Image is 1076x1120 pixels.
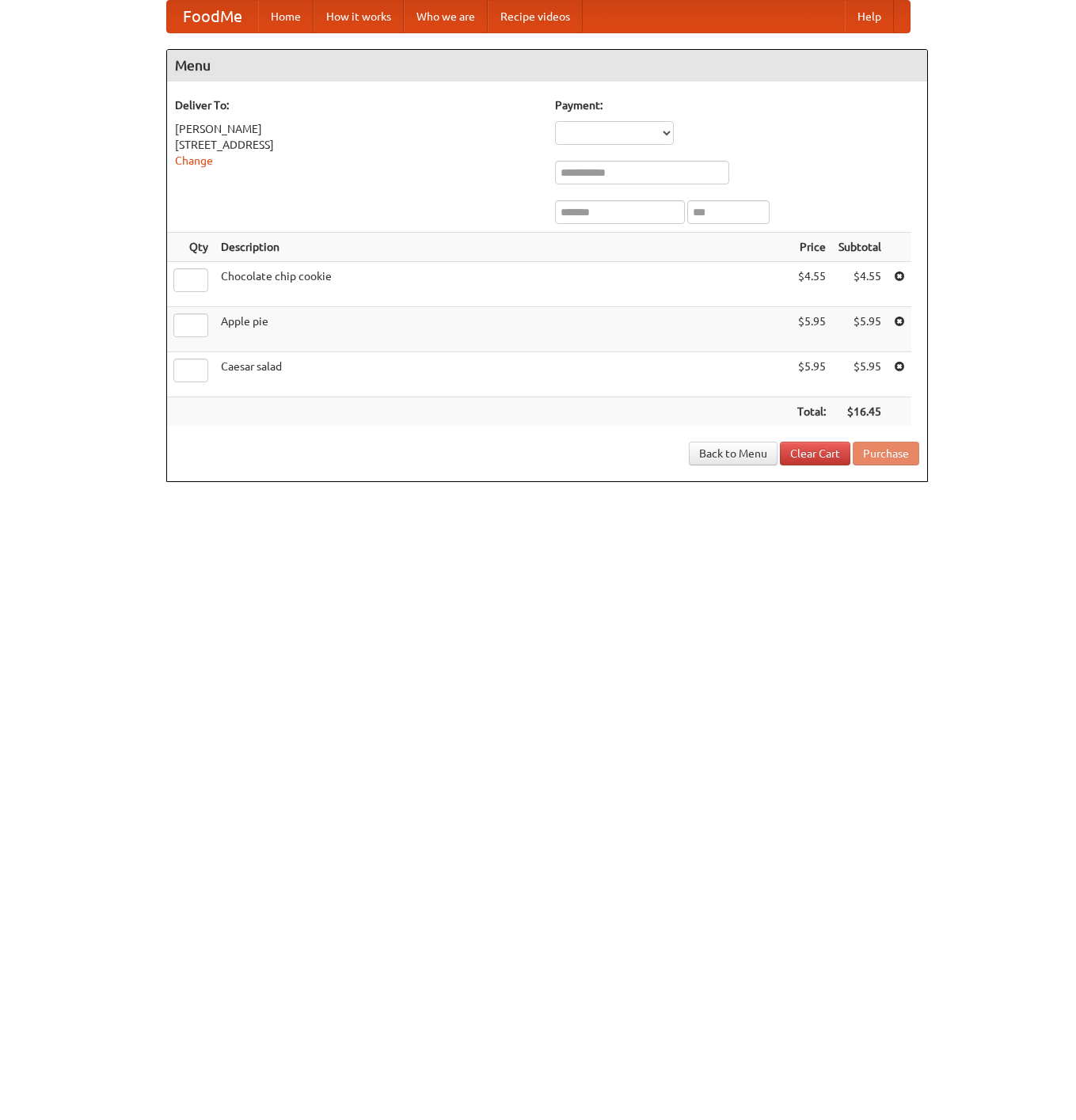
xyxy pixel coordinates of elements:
[791,397,832,427] th: Total:
[175,97,539,113] h5: Deliver To:
[175,154,213,167] a: Change
[167,233,215,262] th: Qty
[258,1,314,32] a: Home
[167,50,927,82] h4: Menu
[832,352,888,397] td: $5.95
[175,137,539,153] div: [STREET_ADDRESS]
[791,307,832,352] td: $5.95
[689,442,778,465] a: Back to Menu
[832,233,888,262] th: Subtotal
[215,262,791,307] td: Chocolate chip cookie
[404,1,488,32] a: Who we are
[215,352,791,397] td: Caesar salad
[832,262,888,307] td: $4.55
[845,1,894,32] a: Help
[215,307,791,352] td: Apple pie
[791,233,832,262] th: Price
[791,352,832,397] td: $5.95
[853,442,919,465] button: Purchase
[832,397,888,427] th: $16.45
[167,1,258,32] a: FoodMe
[215,233,791,262] th: Description
[555,97,919,113] h5: Payment:
[175,121,539,137] div: [PERSON_NAME]
[832,307,888,352] td: $5.95
[488,1,583,32] a: Recipe videos
[780,442,850,465] a: Clear Cart
[314,1,404,32] a: How it works
[791,262,832,307] td: $4.55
